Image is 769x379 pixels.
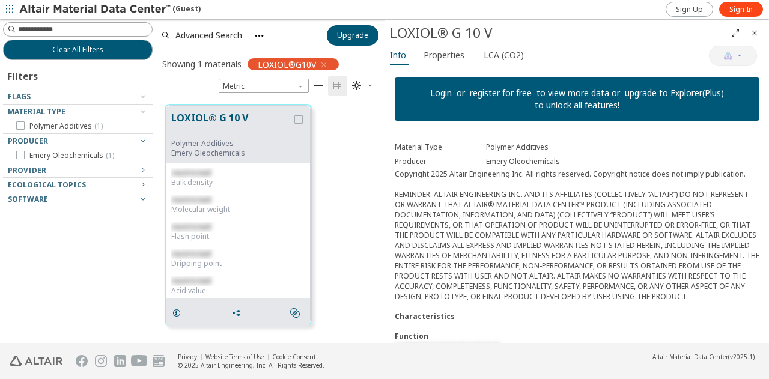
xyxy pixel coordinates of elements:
div: © 2025 Altair Engineering, Inc. All Rights Reserved. [178,361,324,369]
div: Polymer Additives [171,139,292,148]
button: LOXIOL® G 10 V [171,111,292,139]
img: Altair Engineering [10,356,62,366]
button: Producer [3,134,153,148]
span: Sign In [729,5,753,14]
p: or [452,87,470,99]
div: Showing 1 materials [162,58,242,70]
p: Emery Oleochemicals [171,148,292,158]
span: Emery Oleochemicals [29,151,114,160]
div: Molecular weight [171,205,305,214]
span: Provider [8,165,46,175]
button: Ecological Topics [3,178,153,192]
button: Provider [3,163,153,178]
img: Altair Material Data Center [19,4,172,16]
span: restricted [171,195,211,205]
span: Ecological Topics [8,180,86,190]
span: ( 1 ) [94,121,103,131]
span: LOXIOL®G10V [258,59,316,70]
span: Advanced Search [175,31,242,40]
p: to view more data or [532,87,625,99]
button: Clear All Filters [3,40,153,60]
span: Metric [219,79,309,93]
div: (Guest) [19,4,201,16]
button: Tile View [328,76,347,96]
div: Characteristics [395,311,759,321]
span: Info [390,46,406,65]
a: upgrade to Explorer(Plus) [625,87,724,99]
div: , , [395,341,759,351]
div: Producer [395,157,486,166]
span: Flags [8,91,31,102]
div: Polymer Additives [486,142,759,152]
div: Unit System [219,79,309,93]
i:  [333,81,342,91]
span: Altair Material Data Center [652,353,728,361]
span: Sign Up [676,5,703,14]
i:  [352,81,362,91]
div: Function [395,331,759,341]
span: restricted [171,249,211,259]
button: Upgrade [327,25,378,46]
a: Login [430,87,452,99]
p: to unlock all features! [530,99,624,111]
span: Producer [8,136,48,146]
a: Privacy [178,353,197,361]
div: LOXIOL® G 10 V [390,23,726,43]
span: LCA (CO2) [484,46,524,65]
button: Share [226,301,251,325]
div: (v2025.1) [652,353,755,361]
a: register for free [470,87,532,99]
span: restricted [171,168,211,178]
span: restricted [430,341,464,351]
div: Copyright 2025 Altair Engineering Inc. All rights reserved. Copyright notice does not imply publi... [395,169,759,302]
span: restricted [171,276,211,286]
i:  [290,308,300,318]
div: Bulk density [171,178,305,187]
span: Clear All Filters [52,45,103,55]
div: Material Type [395,142,486,152]
span: restricted [466,341,499,351]
div: Emery Oleochemicals [486,157,759,166]
span: ( 1 ) [106,150,114,160]
a: Sign Up [666,2,713,17]
button: Material Type [3,105,153,119]
div: Flash point [171,232,305,241]
button: Theme [347,76,378,96]
button: Close [745,23,764,43]
i:  [314,81,323,91]
span: restricted [395,341,428,351]
span: restricted [171,222,211,232]
span: Material Type [8,106,65,117]
a: Website Terms of Use [205,353,264,361]
div: Acid value [171,286,305,296]
button: Table View [309,76,328,96]
div: grid [156,96,384,344]
button: Flags [3,89,153,104]
div: Filters [3,60,44,89]
a: Sign In [719,2,763,17]
span: Upgrade [337,31,368,40]
span: Properties [424,46,464,65]
div: Dripping point [171,259,305,268]
a: Cookie Consent [272,353,316,361]
img: AI Copilot [723,51,733,61]
button: AI Copilot [709,46,757,66]
button: Details [166,301,192,325]
button: Similar search [285,301,310,325]
button: Software [3,192,153,207]
button: Full Screen [726,23,745,43]
span: Software [8,194,48,204]
span: Polymer Additives [29,121,103,131]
